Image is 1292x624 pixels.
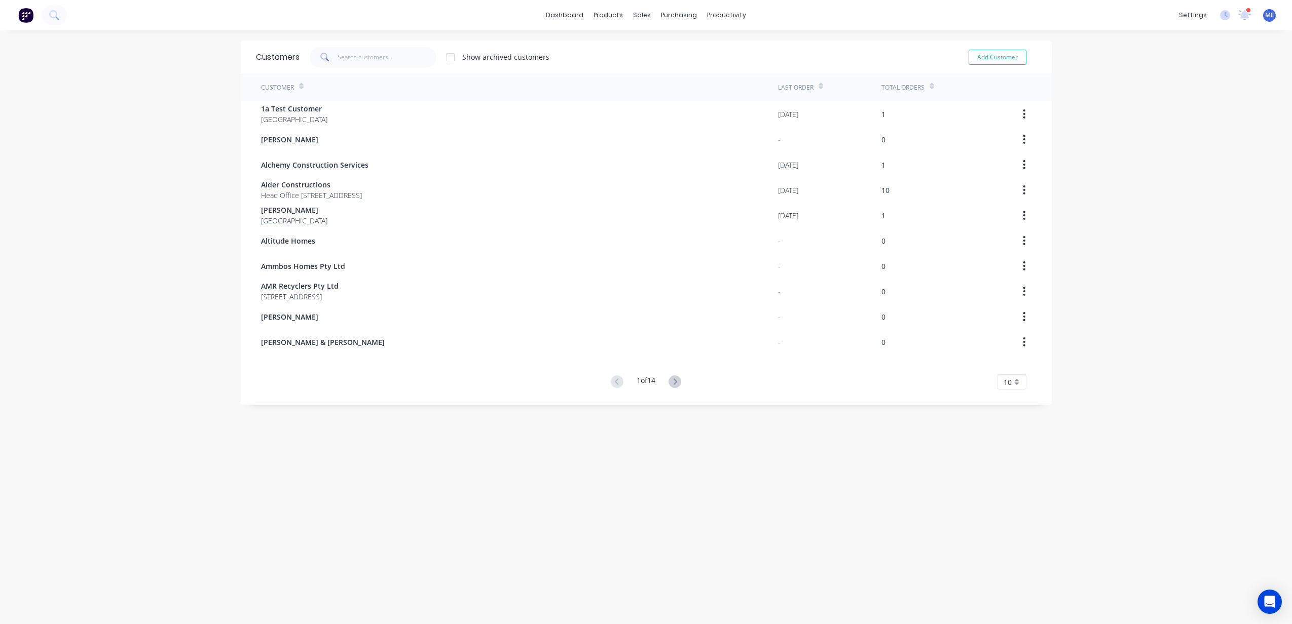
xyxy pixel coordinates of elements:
button: Add Customer [969,50,1026,65]
span: 10 [1004,377,1012,387]
div: 0 [881,236,885,246]
div: 1 of 14 [637,375,655,389]
div: 0 [881,337,885,347]
span: [GEOGRAPHIC_DATA] [261,215,327,226]
div: 0 [881,261,885,271]
div: Total Orders [881,83,925,92]
span: ME [1265,11,1274,20]
input: Search customers... [338,47,436,67]
div: [DATE] [778,109,798,120]
span: [PERSON_NAME] [261,205,327,215]
span: [PERSON_NAME] [261,134,318,145]
span: Alder Constructions [261,179,362,190]
span: Alchemy Construction Services [261,160,368,170]
span: [GEOGRAPHIC_DATA] [261,114,327,125]
div: 1 [881,210,885,221]
div: [DATE] [778,160,798,170]
div: - [778,236,781,246]
div: 0 [881,286,885,297]
div: Show archived customers [462,52,549,62]
div: Customers [256,51,300,63]
div: Open Intercom Messenger [1258,590,1282,614]
div: 0 [881,134,885,145]
div: 10 [881,185,890,196]
div: Customer [261,83,294,92]
div: productivity [702,8,751,23]
div: - [778,261,781,271]
div: 1 [881,109,885,120]
a: dashboard [541,8,588,23]
div: - [778,311,781,322]
div: purchasing [656,8,702,23]
div: 1 [881,160,885,170]
div: - [778,286,781,297]
span: [PERSON_NAME] [261,311,318,322]
div: settings [1174,8,1212,23]
span: Altitude Homes [261,236,315,246]
div: - [778,337,781,347]
span: Ammbos Homes Pty Ltd [261,261,345,271]
div: 0 [881,311,885,322]
span: 1a Test Customer [261,103,327,114]
div: [DATE] [778,185,798,196]
span: [STREET_ADDRESS] [261,291,339,302]
span: AMR Recyclers Pty Ltd [261,281,339,291]
div: products [588,8,628,23]
div: [DATE] [778,210,798,221]
div: Last Order [778,83,814,92]
span: Head Office [STREET_ADDRESS] [261,190,362,201]
img: Factory [18,8,33,23]
span: [PERSON_NAME] & [PERSON_NAME] [261,337,385,347]
div: sales [628,8,656,23]
div: - [778,134,781,145]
